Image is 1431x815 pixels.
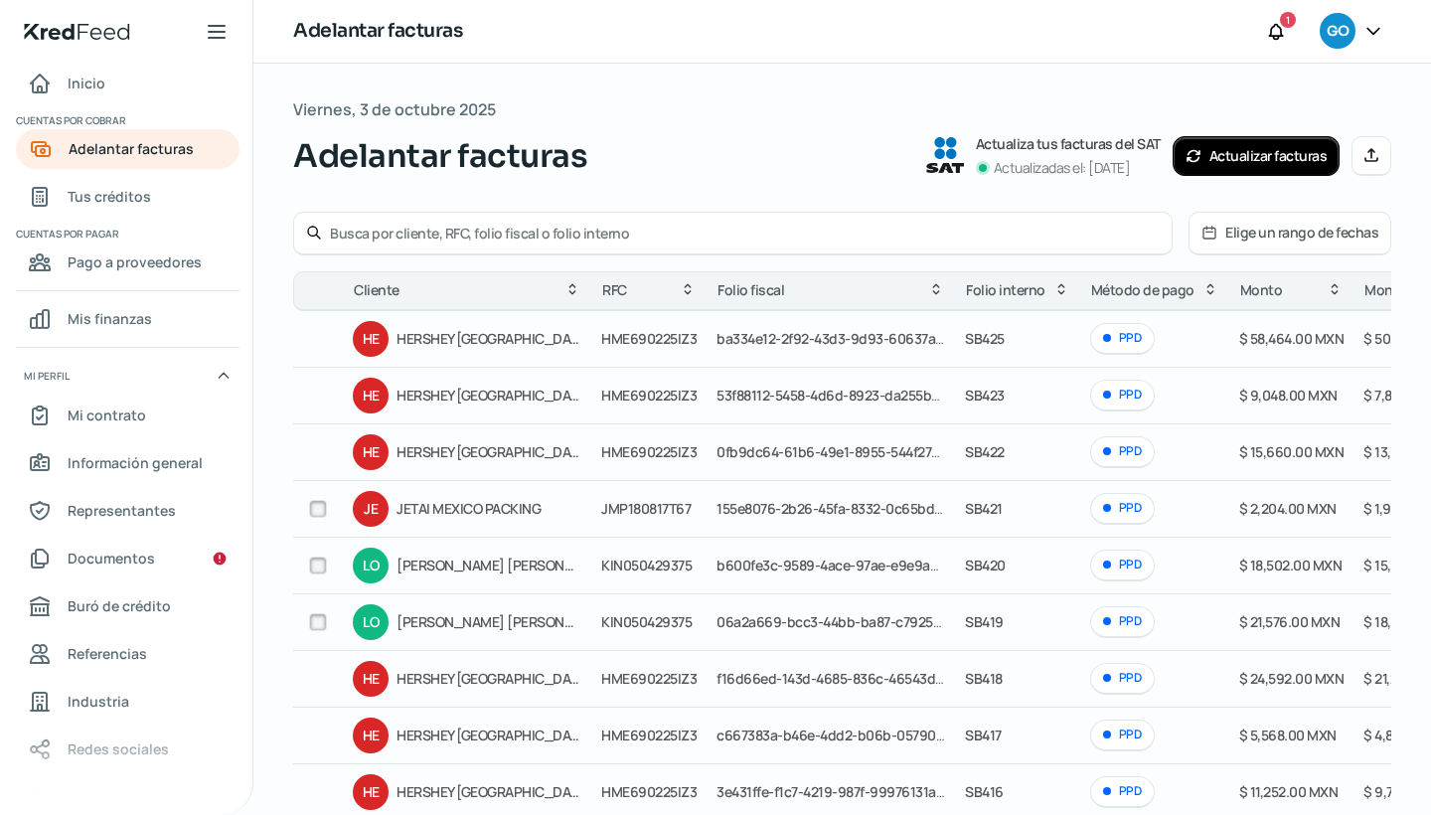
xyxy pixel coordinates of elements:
[68,498,176,523] span: Representantes
[1090,720,1155,750] div: PPD
[353,774,389,810] div: HE
[16,491,239,531] a: Representantes
[68,450,203,475] span: Información general
[1239,726,1337,744] span: $ 5,568.00 MXN
[994,156,1131,180] p: Actualizadas el: [DATE]
[1239,612,1341,631] span: $ 21,576.00 MXN
[397,327,581,351] span: HERSHEY [GEOGRAPHIC_DATA]
[353,491,389,527] div: JE
[716,556,985,574] span: b600fe3c-9589-4ace-97ae-e9e9ad4a0c05
[601,499,691,518] span: JMP180817T67
[965,442,1005,461] span: SB422
[68,249,202,274] span: Pago a proveedores
[1239,499,1337,518] span: $ 2,204.00 MXN
[716,612,986,631] span: 06a2a669-bcc3-44bb-ba87-c79253606df5
[16,64,239,103] a: Inicio
[965,726,1002,744] span: SB417
[68,71,105,95] span: Inicio
[1327,20,1349,44] span: GO
[601,669,697,688] span: HME690225IZ3
[1090,663,1155,694] div: PPD
[397,780,581,804] span: HERSHEY [GEOGRAPHIC_DATA]
[68,306,152,331] span: Mis finanzas
[601,556,692,574] span: KIN050429375
[601,329,697,348] span: HME690225IZ3
[68,689,129,714] span: Industria
[976,132,1161,156] p: Actualiza tus facturas del SAT
[965,782,1004,801] span: SB416
[397,610,581,634] span: [PERSON_NAME] [PERSON_NAME]
[16,682,239,722] a: Industria
[397,724,581,747] span: HERSHEY [GEOGRAPHIC_DATA]
[16,129,239,169] a: Adelantar facturas
[68,593,171,618] span: Buró de crédito
[965,386,1005,405] span: SB423
[16,586,239,626] a: Buró de crédito
[16,443,239,483] a: Información general
[716,726,988,744] span: c667383a-b46e-4dd2-b06b-05790dda743a
[1190,213,1390,253] button: Elige un rango de fechas
[717,278,784,302] span: Folio fiscal
[716,669,977,688] span: f16d66ed-143d-4685-836c-46543de7667f
[16,396,239,435] a: Mi contrato
[1090,776,1155,807] div: PPD
[397,440,581,464] span: HERSHEY [GEOGRAPHIC_DATA]
[966,278,1045,302] span: Folio interno
[601,442,697,461] span: HME690225IZ3
[16,299,239,339] a: Mis finanzas
[293,95,496,124] span: Viernes, 3 de octubre 2025
[601,726,697,744] span: HME690225IZ3
[353,718,389,753] div: HE
[1239,556,1343,574] span: $ 18,502.00 MXN
[1239,669,1345,688] span: $ 24,592.00 MXN
[1239,329,1345,348] span: $ 58,464.00 MXN
[68,641,147,666] span: Referencias
[716,499,983,518] span: 155e8076-2b26-45fa-8332-0c65bd800064
[330,224,1160,243] input: Busca por cliente, RFC, folio fiscal o folio interno
[16,539,239,578] a: Documentos
[16,111,237,129] span: Cuentas por cobrar
[1173,136,1341,176] button: Actualizar facturas
[1091,278,1194,302] span: Método de pago
[354,278,399,302] span: Cliente
[16,243,239,282] a: Pago a proveedores
[353,604,389,640] div: LO
[716,329,978,348] span: ba334e12-2f92-43d3-9d93-60637ab27821
[293,17,462,46] h1: Adelantar facturas
[16,177,239,217] a: Tus créditos
[1090,323,1155,354] div: PPD
[1090,606,1155,637] div: PPD
[965,329,1005,348] span: SB425
[1286,11,1290,29] span: 1
[965,612,1004,631] span: SB419
[1240,278,1283,302] span: Monto
[16,730,239,769] a: Redes sociales
[965,556,1006,574] span: SB420
[353,321,389,357] div: HE
[397,667,581,691] span: HERSHEY [GEOGRAPHIC_DATA]
[1090,493,1155,524] div: PPD
[69,136,194,161] span: Adelantar facturas
[353,434,389,470] div: HE
[601,612,692,631] span: KIN050429375
[716,442,979,461] span: 0fb9dc64-61b6-49e1-8955-544f27db3e3d
[397,554,581,577] span: [PERSON_NAME] [PERSON_NAME]
[601,782,697,801] span: HME690225IZ3
[68,784,129,809] span: Colateral
[16,225,237,243] span: Cuentas por pagar
[68,403,146,427] span: Mi contrato
[353,378,389,413] div: HE
[716,386,976,405] span: 53f88112-5458-4d6d-8923-da255ba1680a
[1090,550,1155,580] div: PPD
[16,634,239,674] a: Referencias
[68,546,155,570] span: Documentos
[68,736,169,761] span: Redes sociales
[1090,380,1155,410] div: PPD
[24,367,70,385] span: Mi perfil
[601,386,697,405] span: HME690225IZ3
[1239,386,1338,405] span: $ 9,048.00 MXN
[353,548,389,583] div: LO
[353,661,389,697] div: HE
[397,497,581,521] span: JETAI MEXICO PACKING
[965,669,1003,688] span: SB418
